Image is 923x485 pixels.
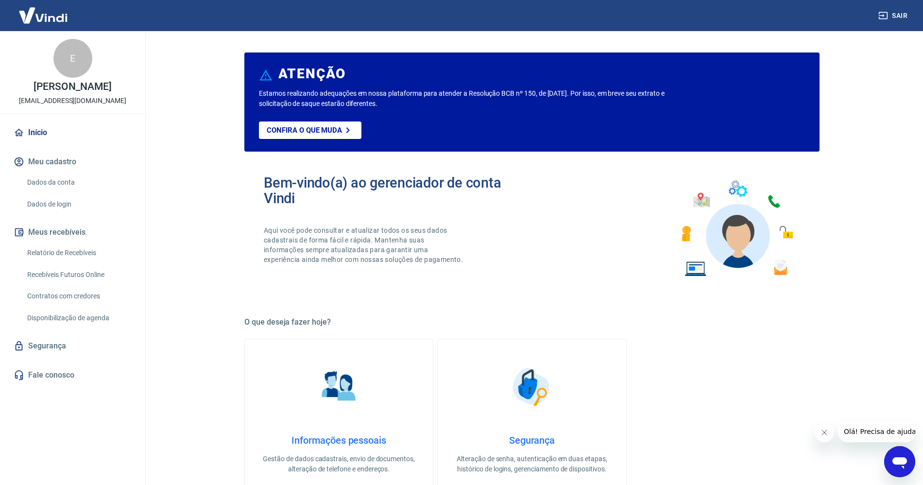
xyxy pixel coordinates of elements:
a: Recebíveis Futuros Online [23,265,134,285]
button: Meus recebíveis [12,222,134,243]
a: Fale conosco [12,364,134,386]
p: Alteração de senha, autenticação em duas etapas, histórico de logins, gerenciamento de dispositivos. [453,454,610,474]
h4: Informações pessoais [260,434,417,446]
a: Segurança [12,335,134,357]
a: Contratos com credores [23,286,134,306]
iframe: Mensagem da empresa [838,421,915,442]
p: Estamos realizando adequações em nossa plataforma para atender a Resolução BCB nº 150, de [DATE].... [259,88,696,109]
img: Segurança [508,363,556,411]
button: Sair [876,7,911,25]
p: [PERSON_NAME] [34,82,111,92]
a: Confira o que muda [259,121,361,139]
h2: Bem-vindo(a) ao gerenciador de conta Vindi [264,175,532,206]
p: Gestão de dados cadastrais, envio de documentos, alteração de telefone e endereços. [260,454,417,474]
iframe: Botão para abrir a janela de mensagens [884,446,915,477]
p: [EMAIL_ADDRESS][DOMAIN_NAME] [19,96,126,106]
a: Relatório de Recebíveis [23,243,134,263]
p: Confira o que muda [267,126,342,135]
a: Dados da conta [23,173,134,192]
img: Informações pessoais [315,363,363,411]
a: Dados de login [23,194,134,214]
a: Início [12,122,134,143]
a: Disponibilização de agenda [23,308,134,328]
button: Meu cadastro [12,151,134,173]
iframe: Fechar mensagem [815,423,834,442]
p: Aqui você pode consultar e atualizar todos os seus dados cadastrais de forma fácil e rápida. Mant... [264,225,465,264]
span: Olá! Precisa de ajuda? [6,7,82,15]
h5: O que deseja fazer hoje? [244,317,820,327]
div: E [53,39,92,78]
img: Imagem de um avatar masculino com diversos icones exemplificando as funcionalidades do gerenciado... [673,175,800,282]
h6: ATENÇÃO [278,69,346,79]
h4: Segurança [453,434,610,446]
img: Vindi [12,0,75,30]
